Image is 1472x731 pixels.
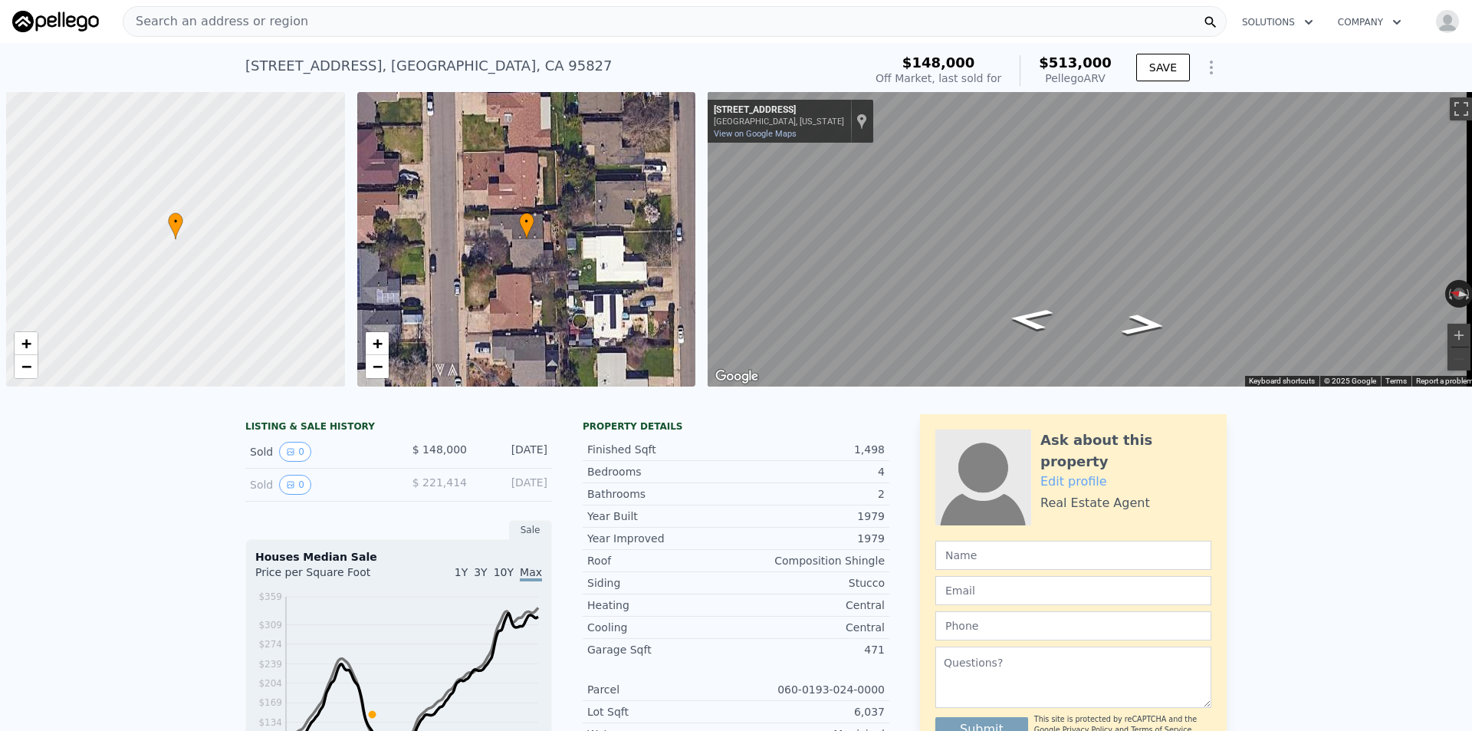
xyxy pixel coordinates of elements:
button: Keyboard shortcuts [1249,376,1315,387]
div: 060-0193-024-0000 [736,682,885,697]
tspan: $274 [258,639,282,650]
div: Siding [587,575,736,591]
span: − [21,357,31,376]
img: avatar [1435,9,1460,34]
span: + [21,334,31,353]
span: • [168,215,183,229]
div: • [168,212,183,239]
a: Open this area in Google Maps (opens a new window) [711,367,762,387]
div: 4 [736,464,885,479]
tspan: $309 [258,620,282,631]
tspan: $359 [258,591,282,602]
path: Go North, Rock Island Dr [989,303,1072,335]
input: Phone [935,611,1211,640]
div: Central [736,620,885,635]
div: Real Estate Agent [1040,494,1150,512]
a: Edit profile [1040,474,1107,489]
div: Sale [509,520,552,540]
a: View on Google Maps [714,129,797,139]
tspan: $204 [258,678,282,689]
div: 6,037 [736,704,885,719]
div: Year Built [587,509,736,524]
div: Off Market, last sold for [876,71,1001,86]
div: Bathrooms [587,486,736,502]
button: SAVE [1136,54,1190,81]
a: Zoom in [366,332,389,355]
span: 3Y [474,566,487,578]
a: Zoom in [15,332,38,355]
div: Composition Shingle [736,553,885,568]
span: − [372,357,382,376]
span: Search an address or region [123,12,308,31]
div: [STREET_ADDRESS] , [GEOGRAPHIC_DATA] , CA 95827 [245,55,613,77]
a: Show location on map [856,113,867,130]
div: [DATE] [479,442,547,462]
div: Garage Sqft [587,642,736,657]
div: Property details [583,420,889,433]
a: Terms [1385,377,1407,385]
div: Bedrooms [587,464,736,479]
button: Zoom in [1447,324,1470,347]
div: Sold [250,442,386,462]
img: Google [711,367,762,387]
input: Name [935,541,1211,570]
a: Zoom out [366,355,389,378]
span: 10Y [494,566,514,578]
div: Lot Sqft [587,704,736,719]
button: View historical data [279,442,311,462]
div: Houses Median Sale [255,549,542,565]
tspan: $169 [258,697,282,708]
div: Heating [587,598,736,613]
span: $513,000 [1039,54,1112,71]
div: Central [736,598,885,613]
div: Roof [587,553,736,568]
div: Year Improved [587,531,736,546]
div: 1979 [736,509,885,524]
span: • [519,215,534,229]
input: Email [935,576,1211,605]
div: Finished Sqft [587,442,736,457]
div: [STREET_ADDRESS] [714,104,844,117]
div: 2 [736,486,885,502]
div: Price per Square Foot [255,565,399,589]
div: • [519,212,534,239]
img: Pellego [12,11,99,32]
button: View historical data [279,475,311,495]
div: 1,498 [736,442,885,457]
path: Go South, Rock Island Dr [1102,309,1185,341]
span: 1Y [455,566,468,578]
span: $ 148,000 [412,443,467,456]
span: Max [520,566,542,581]
button: Solutions [1230,8,1326,36]
div: Sold [250,475,386,495]
div: [GEOGRAPHIC_DATA], [US_STATE] [714,117,844,127]
div: [DATE] [479,475,547,495]
div: Cooling [587,620,736,635]
button: Rotate counterclockwise [1445,280,1454,308]
span: + [372,334,382,353]
button: Zoom out [1447,347,1470,370]
span: © 2025 Google [1324,377,1376,385]
div: Stucco [736,575,885,591]
div: LISTING & SALE HISTORY [245,420,552,436]
div: 471 [736,642,885,657]
span: $148,000 [902,54,975,71]
div: Pellego ARV [1039,71,1112,86]
button: Company [1326,8,1414,36]
div: Parcel [587,682,736,697]
button: Show Options [1196,52,1227,83]
a: Zoom out [15,355,38,378]
div: 1979 [736,531,885,546]
span: $ 221,414 [412,476,467,489]
tspan: $239 [258,659,282,670]
tspan: $134 [258,717,282,728]
div: Ask about this property [1040,430,1211,473]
